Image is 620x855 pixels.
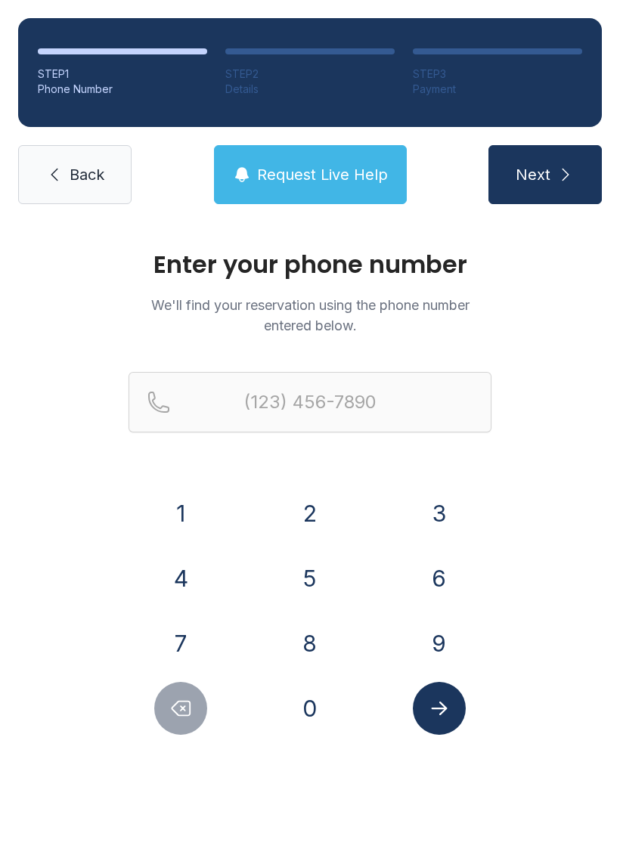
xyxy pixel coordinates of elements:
[413,552,466,605] button: 6
[70,164,104,185] span: Back
[225,67,395,82] div: STEP 2
[413,487,466,540] button: 3
[38,82,207,97] div: Phone Number
[154,552,207,605] button: 4
[129,372,491,432] input: Reservation phone number
[284,682,336,735] button: 0
[413,82,582,97] div: Payment
[129,252,491,277] h1: Enter your phone number
[516,164,550,185] span: Next
[413,67,582,82] div: STEP 3
[284,617,336,670] button: 8
[154,617,207,670] button: 7
[413,682,466,735] button: Submit lookup form
[413,617,466,670] button: 9
[284,552,336,605] button: 5
[284,487,336,540] button: 2
[129,295,491,336] p: We'll find your reservation using the phone number entered below.
[154,682,207,735] button: Delete number
[225,82,395,97] div: Details
[257,164,388,185] span: Request Live Help
[38,67,207,82] div: STEP 1
[154,487,207,540] button: 1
